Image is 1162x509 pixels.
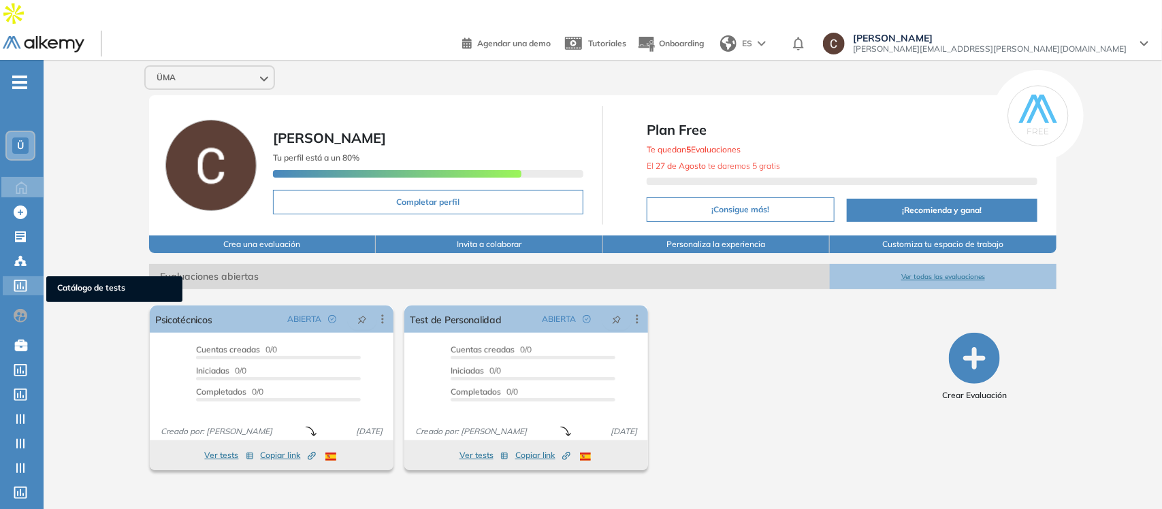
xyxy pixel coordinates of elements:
a: Test de Personalidad [410,306,502,333]
span: Creado por: [PERSON_NAME] [155,425,278,438]
a: Tutoriales [562,26,626,61]
span: 0/0 [451,344,532,355]
span: El te daremos 5 gratis [647,161,780,171]
span: ES [742,37,752,50]
span: Te quedan Evaluaciones [647,144,741,154]
button: Ver todas las evaluaciones [830,264,1056,289]
img: Foto de perfil [165,120,257,211]
a: Psicotécnicos [155,306,212,333]
button: Ver tests [459,447,509,463]
span: Iniciadas [196,365,229,376]
span: [PERSON_NAME] [273,129,386,146]
span: ÜMA [157,72,176,83]
span: [DATE] [351,425,388,438]
span: 0/0 [196,387,263,397]
button: Crea una evaluación [149,235,376,253]
span: 0/0 [451,387,518,397]
span: pushpin [357,314,367,325]
span: Agendar una demo [477,38,551,48]
span: Completados [451,387,501,397]
span: [PERSON_NAME] [853,33,1127,44]
button: Ver tests [205,447,254,463]
span: 0/0 [451,365,501,376]
button: pushpin [347,308,377,330]
button: Completar perfil [273,190,583,214]
span: Catálogo de tests [57,282,172,297]
button: ¡Recomienda y gana! [847,199,1037,222]
span: Completados [196,387,246,397]
button: Invita a colaborar [376,235,602,253]
span: Evaluaciones abiertas [149,264,830,289]
img: Logo [3,36,84,53]
img: ESP [325,453,336,461]
img: world [720,35,737,52]
button: ¡Consigue más! [647,197,835,222]
span: Cuentas creadas [451,344,515,355]
img: ESP [580,453,591,461]
span: Copiar link [515,449,570,461]
span: [DATE] [605,425,643,438]
span: ABIERTA [542,313,576,325]
span: 0/0 [196,365,246,376]
span: pushpin [612,314,622,325]
span: Tutoriales [588,38,626,48]
span: [PERSON_NAME][EMAIL_ADDRESS][PERSON_NAME][DOMAIN_NAME] [853,44,1127,54]
button: Copiar link [261,447,316,463]
button: Crear Evaluación [942,333,1007,401]
b: 27 de Agosto [656,161,706,171]
span: Cuentas creadas [196,344,260,355]
span: Plan Free [647,120,1037,140]
button: Onboarding [637,29,704,59]
button: Copiar link [515,447,570,463]
b: 5 [686,144,691,154]
span: 0/0 [196,344,277,355]
span: Iniciadas [451,365,484,376]
span: Ü [17,140,24,151]
span: Onboarding [659,38,704,48]
span: check-circle [328,315,336,323]
span: ABIERTA [287,313,321,325]
span: Copiar link [261,449,316,461]
i: - [12,81,27,84]
img: arrow [758,41,766,46]
button: Customiza tu espacio de trabajo [830,235,1056,253]
span: check-circle [583,315,591,323]
button: Personaliza la experiencia [603,235,830,253]
span: Tu perfil está a un 80% [273,152,359,163]
a: Agendar una demo [462,34,551,50]
button: pushpin [602,308,632,330]
span: Crear Evaluación [942,389,1007,401]
span: Creado por: [PERSON_NAME] [410,425,532,438]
